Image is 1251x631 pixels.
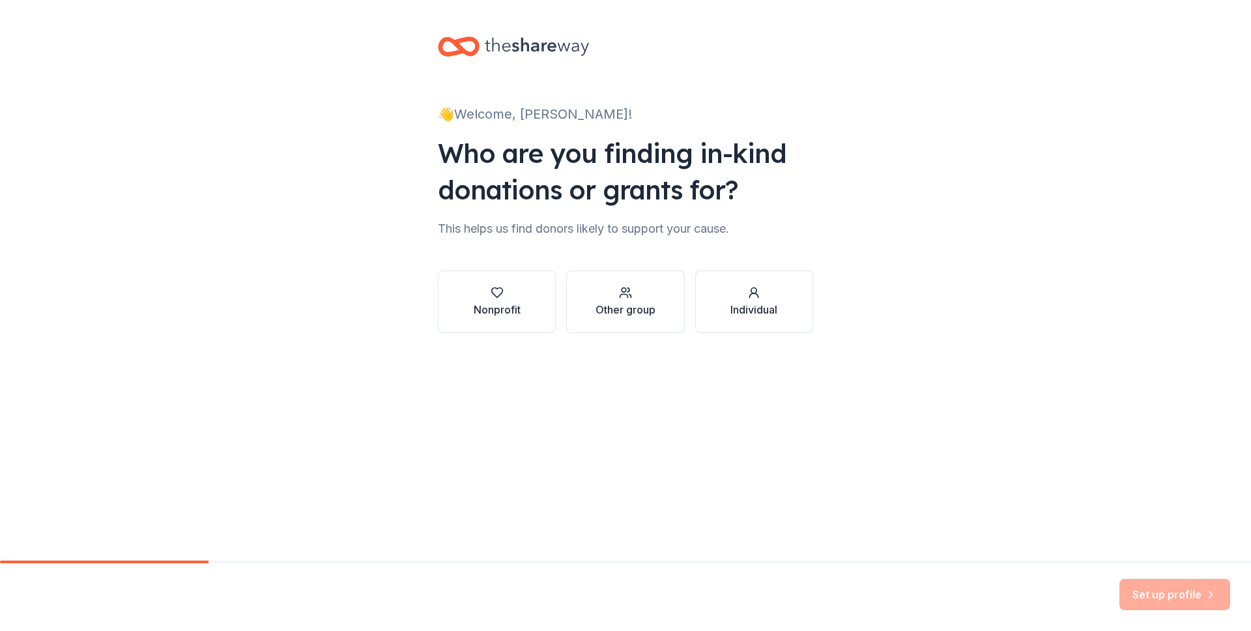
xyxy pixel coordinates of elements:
[438,135,813,208] div: Who are you finding in-kind donations or grants for?
[695,271,813,333] button: Individual
[474,302,521,317] div: Nonprofit
[438,271,556,333] button: Nonprofit
[566,271,684,333] button: Other group
[730,302,777,317] div: Individual
[438,218,813,239] div: This helps us find donors likely to support your cause.
[596,302,655,317] div: Other group
[438,104,813,125] div: 👋 Welcome, [PERSON_NAME]!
